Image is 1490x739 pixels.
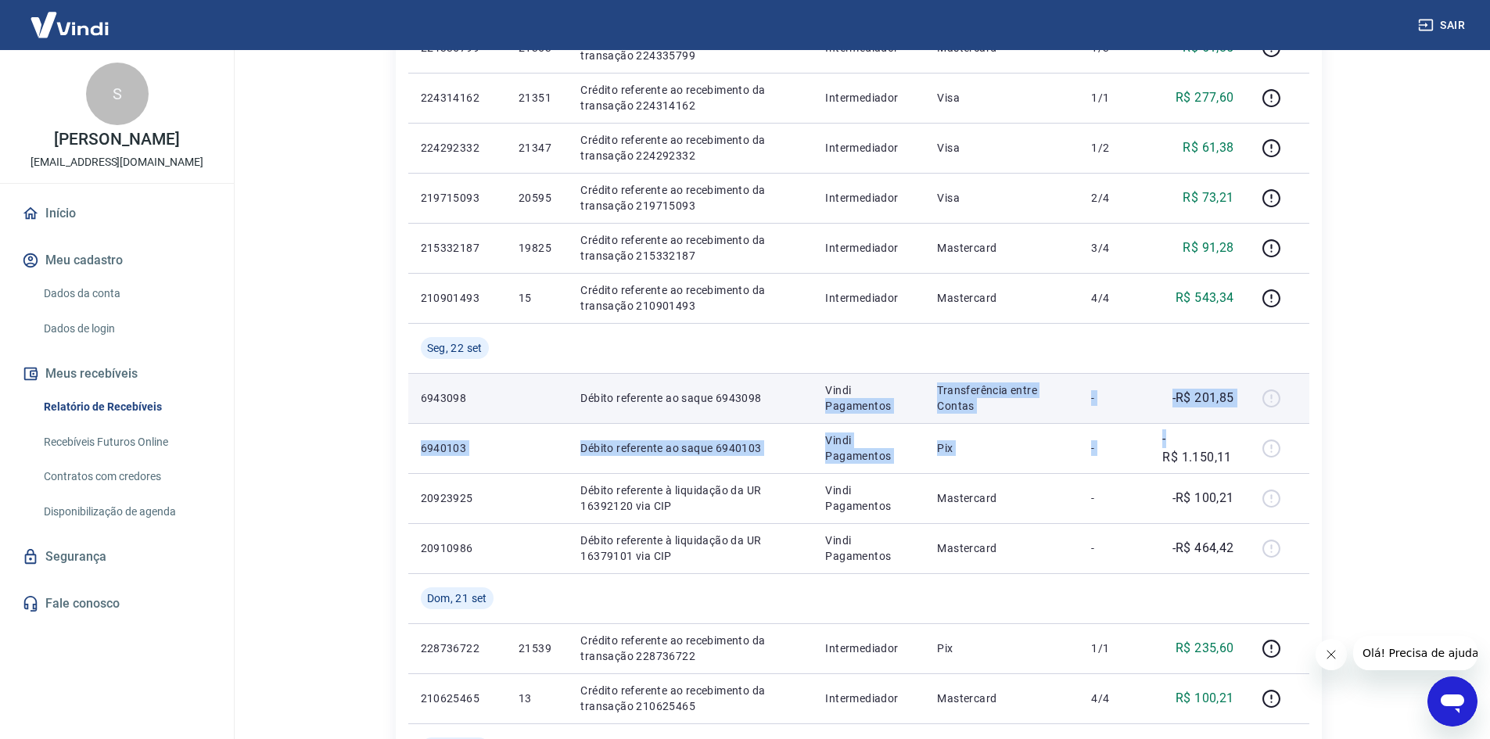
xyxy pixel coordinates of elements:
a: Recebíveis Futuros Online [38,426,215,458]
p: 1/1 [1091,640,1137,656]
p: Visa [937,140,1066,156]
iframe: Mensagem da empresa [1353,636,1477,670]
p: Crédito referente ao recebimento da transação 210625465 [580,683,800,714]
a: Dados de login [38,313,215,345]
span: Olá! Precisa de ajuda? [9,11,131,23]
a: Segurança [19,540,215,574]
p: 21347 [519,140,555,156]
p: 210625465 [421,691,494,706]
p: R$ 91,28 [1183,239,1233,257]
p: 228736722 [421,640,494,656]
p: 3/4 [1091,240,1137,256]
a: Disponibilização de agenda [38,496,215,528]
p: 1/2 [1091,140,1137,156]
p: 4/4 [1091,290,1137,306]
p: Débito referente à liquidação da UR 16379101 via CIP [580,533,800,564]
iframe: Fechar mensagem [1316,639,1347,670]
p: 13 [519,691,555,706]
p: 21539 [519,640,555,656]
div: S [86,63,149,125]
p: -R$ 1.150,11 [1162,429,1233,467]
p: R$ 73,21 [1183,188,1233,207]
p: 2/4 [1091,190,1137,206]
p: R$ 543,34 [1176,289,1234,307]
p: Crédito referente ao recebimento da transação 219715093 [580,182,800,213]
p: 215332187 [421,240,494,256]
p: Débito referente ao saque 6940103 [580,440,800,456]
a: Relatório de Recebíveis [38,391,215,423]
p: - [1091,490,1137,506]
p: 224314162 [421,90,494,106]
p: 20595 [519,190,555,206]
p: Mastercard [937,240,1066,256]
a: Início [19,196,215,231]
p: Vindi Pagamentos [825,483,912,514]
p: Mastercard [937,290,1066,306]
p: R$ 61,38 [1183,138,1233,157]
p: Débito referente à liquidação da UR 16392120 via CIP [580,483,800,514]
p: Crédito referente ao recebimento da transação 224292332 [580,132,800,163]
p: R$ 100,21 [1176,689,1234,708]
p: Intermediador [825,290,912,306]
p: Débito referente ao saque 6943098 [580,390,800,406]
p: Vindi Pagamentos [825,382,912,414]
p: Visa [937,190,1066,206]
p: Mastercard [937,490,1066,506]
p: Crédito referente ao recebimento da transação 210901493 [580,282,800,314]
p: - [1091,390,1137,406]
a: Dados da conta [38,278,215,310]
p: R$ 277,60 [1176,88,1234,107]
p: 4/4 [1091,691,1137,706]
p: -R$ 100,21 [1172,489,1234,508]
a: Contratos com credores [38,461,215,493]
p: -R$ 201,85 [1172,389,1234,407]
p: Intermediador [825,691,912,706]
button: Meus recebíveis [19,357,215,391]
p: Pix [937,440,1066,456]
p: 224292332 [421,140,494,156]
a: Fale conosco [19,587,215,621]
span: Dom, 21 set [427,590,487,606]
p: Transferência entre Contas [937,382,1066,414]
p: Pix [937,640,1066,656]
span: Seg, 22 set [427,340,483,356]
p: Intermediador [825,140,912,156]
p: [PERSON_NAME] [54,131,179,148]
p: Visa [937,90,1066,106]
p: Crédito referente ao recebimento da transação 215332187 [580,232,800,264]
p: 20923925 [421,490,494,506]
p: Mastercard [937,691,1066,706]
button: Sair [1415,11,1471,40]
button: Meu cadastro [19,243,215,278]
p: Vindi Pagamentos [825,432,912,464]
p: 21351 [519,90,555,106]
p: Vindi Pagamentos [825,533,912,564]
p: - [1091,540,1137,556]
p: Crédito referente ao recebimento da transação 228736722 [580,633,800,664]
p: 15 [519,290,555,306]
p: Intermediador [825,640,912,656]
p: 210901493 [421,290,494,306]
p: Intermediador [825,240,912,256]
p: Mastercard [937,540,1066,556]
p: 6940103 [421,440,494,456]
p: 20910986 [421,540,494,556]
p: 219715093 [421,190,494,206]
p: 1/1 [1091,90,1137,106]
iframe: Botão para abrir a janela de mensagens [1427,676,1477,726]
p: -R$ 464,42 [1172,539,1234,558]
p: - [1091,440,1137,456]
p: 19825 [519,240,555,256]
p: Intermediador [825,190,912,206]
img: Vindi [19,1,120,48]
p: R$ 235,60 [1176,639,1234,658]
p: 6943098 [421,390,494,406]
p: Intermediador [825,90,912,106]
p: Crédito referente ao recebimento da transação 224314162 [580,82,800,113]
p: [EMAIL_ADDRESS][DOMAIN_NAME] [31,154,203,170]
